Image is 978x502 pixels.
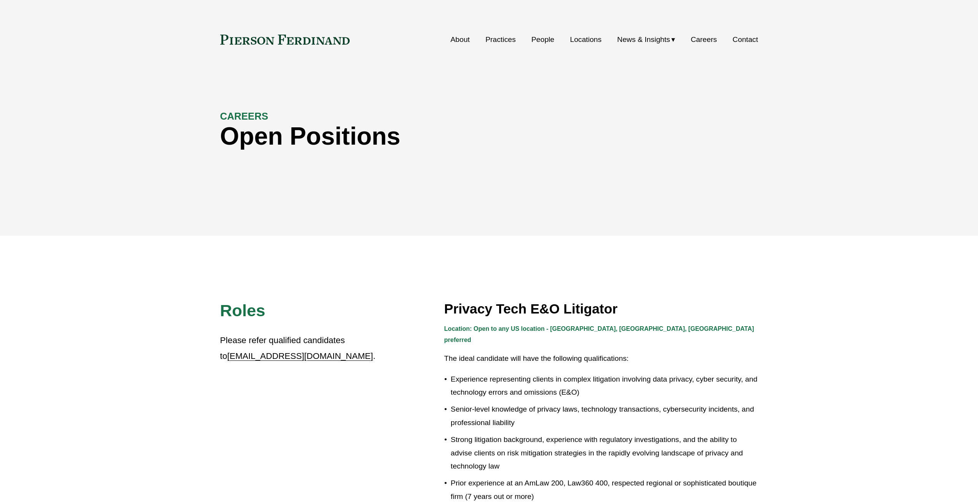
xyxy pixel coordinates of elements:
[485,32,516,47] a: Practices
[450,32,470,47] a: About
[227,351,373,361] a: [EMAIL_ADDRESS][DOMAIN_NAME]
[691,32,717,47] a: Careers
[451,433,758,473] p: Strong litigation background, experience with regulatory investigations, and the ability to advis...
[617,33,670,47] span: News & Insights
[451,403,758,429] p: Senior-level knowledge of privacy laws, technology transactions, cybersecurity incidents, and pro...
[531,32,555,47] a: People
[220,333,377,364] p: Please refer qualified candidates to .
[570,32,601,47] a: Locations
[444,300,758,317] h3: Privacy Tech E&O Litigator
[444,325,756,343] strong: Location: Open to any US location - [GEOGRAPHIC_DATA], [GEOGRAPHIC_DATA], [GEOGRAPHIC_DATA] prefe...
[444,352,758,365] p: The ideal candidate will have the following qualifications:
[732,32,758,47] a: Contact
[617,32,675,47] a: folder dropdown
[451,373,758,399] p: Experience representing clients in complex litigation involving data privacy, cyber security, and...
[220,122,624,150] h1: Open Positions
[220,111,268,122] strong: CAREERS
[220,301,266,320] span: Roles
